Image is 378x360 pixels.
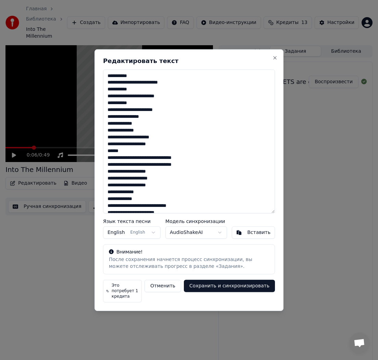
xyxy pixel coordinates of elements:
div: Вставить [247,229,270,236]
button: Отменить [144,280,181,292]
span: Это потребует 1 кредита [112,283,139,299]
div: После сохранения начнется процесс синхронизации, вы можете отслеживать прогресс в разделе «Задания». [109,256,269,270]
label: Язык текста песни [103,219,161,224]
button: Вставить [232,226,275,239]
div: Внимание! [109,249,269,256]
h2: Редактировать текст [103,58,275,64]
button: Сохранить и синхронизировать [184,280,275,292]
label: Модель синхронизации [165,219,227,224]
